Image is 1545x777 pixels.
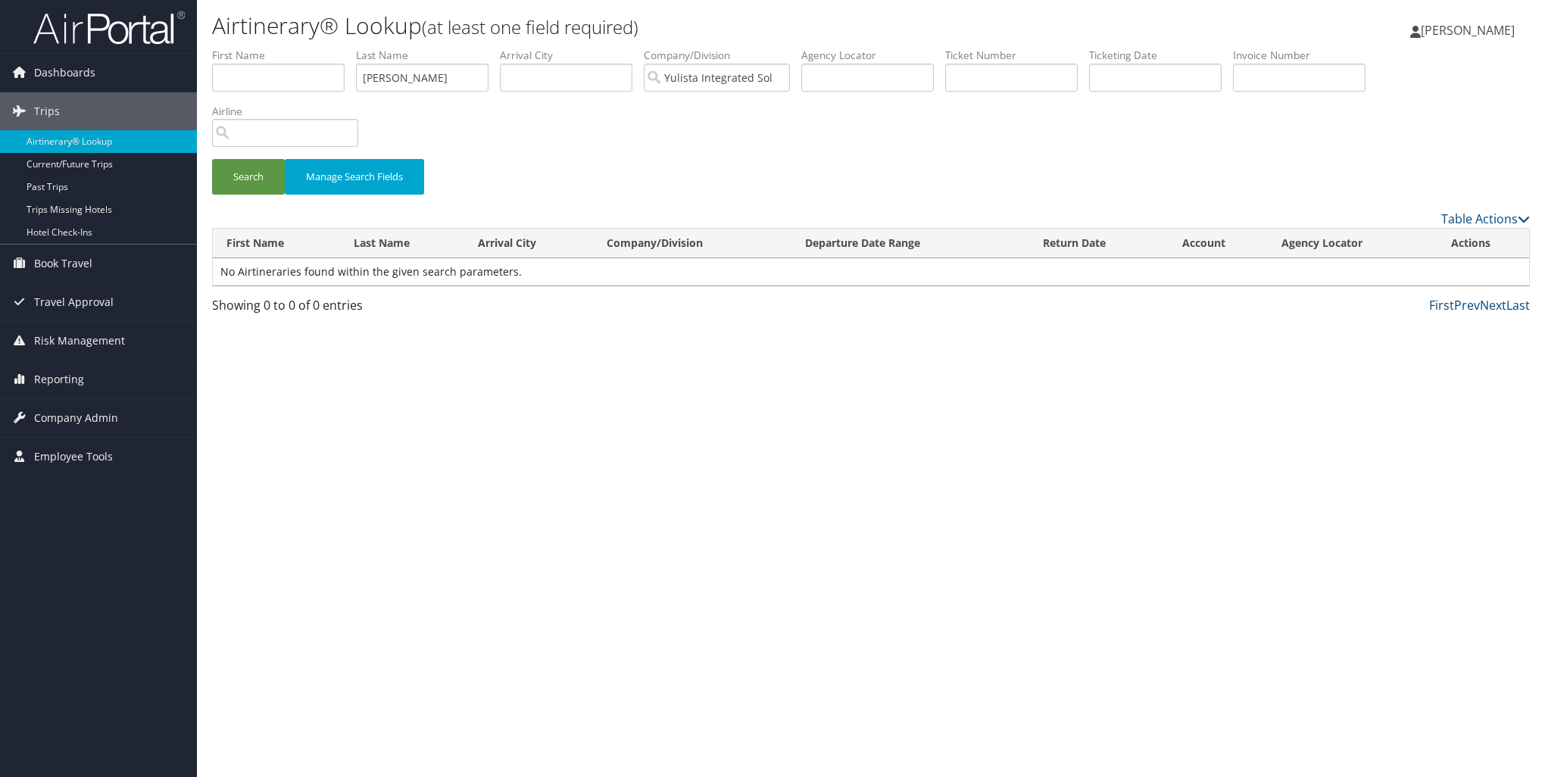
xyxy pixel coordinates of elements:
label: Company/Division [644,48,801,63]
label: Airline [212,104,370,119]
th: Return Date: activate to sort column ascending [1029,229,1169,258]
span: Travel Approval [34,283,114,321]
label: Ticketing Date [1089,48,1233,63]
span: Dashboards [34,54,95,92]
span: [PERSON_NAME] [1421,22,1515,39]
button: Manage Search Fields [285,159,424,195]
th: Company/Division [593,229,791,258]
a: First [1429,297,1454,314]
label: Invoice Number [1233,48,1377,63]
label: Agency Locator [801,48,945,63]
th: First Name: activate to sort column ascending [213,229,340,258]
th: Arrival City: activate to sort column ascending [464,229,593,258]
div: Showing 0 to 0 of 0 entries [212,296,525,322]
h1: Airtinerary® Lookup [212,10,1091,42]
th: Departure Date Range: activate to sort column ascending [791,229,1030,258]
label: Last Name [356,48,500,63]
img: airportal-logo.png [33,10,185,45]
th: Actions [1437,229,1529,258]
a: Last [1506,297,1530,314]
th: Agency Locator: activate to sort column ascending [1268,229,1437,258]
span: Reporting [34,360,84,398]
th: Last Name: activate to sort column ascending [340,229,464,258]
span: Book Travel [34,245,92,282]
label: Arrival City [500,48,644,63]
a: [PERSON_NAME] [1410,8,1530,53]
a: Table Actions [1441,211,1530,227]
label: First Name [212,48,356,63]
a: Prev [1454,297,1480,314]
span: Employee Tools [34,438,113,476]
span: Trips [34,92,60,130]
td: No Airtineraries found within the given search parameters. [213,258,1529,286]
span: Risk Management [34,322,125,360]
button: Search [212,159,285,195]
a: Next [1480,297,1506,314]
small: (at least one field required) [422,14,638,39]
th: Account: activate to sort column ascending [1169,229,1268,258]
label: Ticket Number [945,48,1089,63]
span: Company Admin [34,399,118,437]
